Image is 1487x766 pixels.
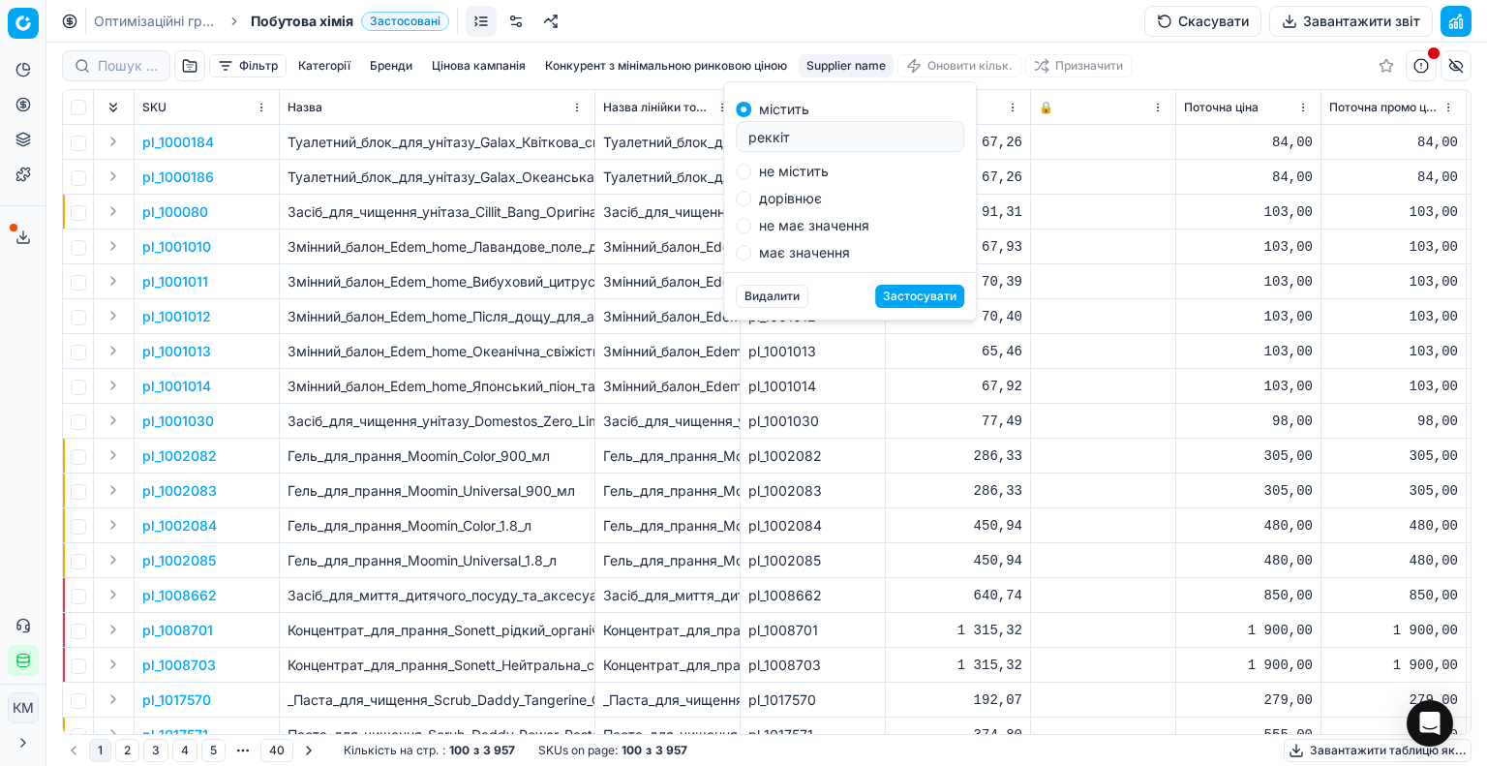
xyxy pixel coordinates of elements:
[603,307,732,326] div: Змінний_балон_Edem_home_Після_дощу_для_автоматичного_освіжувача_повітря_260_мл
[251,12,353,31] span: Побутова хімія
[759,219,869,232] label: не має значення
[894,656,1022,675] div: 1 315,32
[1284,739,1472,762] button: Завантажити таблицю як...
[1329,481,1458,501] div: 305,00
[1184,551,1313,570] div: 480,00
[142,168,214,187] button: pl_1000186
[288,621,587,640] p: Концентрат_для_прання_Sonett_рідкий_органічний_з_ефірною_олією_лаванди_5_л
[894,377,1022,396] div: 67,92
[102,722,125,746] button: Expand
[1329,586,1458,605] div: 850,00
[142,307,211,326] button: pl_1001012
[142,237,211,257] button: pl_1001010
[1039,100,1053,115] span: 🔒
[115,739,139,762] button: 2
[1329,342,1458,361] div: 103,00
[603,586,732,605] div: Засіб_для_миття_дитячого_посуду_та_аксесуарів_Suavinex_2_шт._×_500_мл_(307918)
[424,54,533,77] button: Цінова кампанія
[1407,700,1453,747] div: Open Intercom Messenger
[603,656,732,675] div: Концентрат_для_прання_Sonett_Нейтральна_серія_рідкий_органічний_5_л
[1184,237,1313,257] div: 103,00
[142,202,208,222] button: pl_100080
[1184,133,1313,152] div: 84,00
[603,516,732,536] div: Гель_для_прання_Moomin_Color_1.8_л
[538,743,618,758] span: SKUs on page :
[288,516,587,536] p: Гель_для_прання_Moomin_Color_1.8_л
[288,272,587,291] p: Змінний_балон_Edem_home_Вибуховий_цитрус_для_автоматичного_освіжувача_повітря_260_мл
[102,444,125,467] button: Expand
[603,342,732,361] div: Змінний_балон_Edem_home_Океанічна_свіжість_для_автоматичного_освіжувача_повітря_260_мл
[1184,656,1313,675] div: 1 900,00
[288,725,587,745] p: Паста_для_чищення_Scrub_Daddy_Power_Paste_Універсальна_+_губка_Scrub_Mommy_250_г
[1269,6,1433,37] button: Завантажити звіт
[102,513,125,536] button: Expand
[1329,133,1458,152] div: 84,00
[142,272,208,291] button: pl_1001011
[102,583,125,606] button: Expand
[748,690,877,710] div: pl_1017570
[102,96,125,119] button: Expand all
[1184,202,1313,222] div: 103,00
[102,165,125,188] button: Expand
[1329,656,1458,675] div: 1 900,00
[290,54,358,77] button: Категорії
[875,285,964,308] button: Застосувати
[142,516,217,536] p: pl_1002084
[799,54,894,77] button: Supplier name
[603,272,732,291] div: Змінний_балон_Edem_home_Вибуховий_цитрус_для_автоматичного_освіжувача_повітря_260_мл
[102,339,125,362] button: Expand
[1184,342,1313,361] div: 103,00
[759,103,809,116] label: містить
[288,446,587,466] p: Гель_для_прання_Moomin_Color_900_мл
[201,739,226,762] button: 5
[142,551,216,570] button: pl_1002085
[288,100,322,115] span: Назва
[603,412,732,431] div: Засіб_для_чищення_унітазу_Domestos_Zero_Limescale_антиналіт_і_антиіржа_аквамарин_750_мл
[142,133,214,152] button: pl_1000184
[288,168,587,187] p: Туалетний_блок_для_унітазу_Galax_Океанська_свіжість_110_г_(2_шт._х_55_г)
[1184,586,1313,605] div: 850,00
[1329,621,1458,640] div: 1 900,00
[8,692,39,723] button: КM
[603,133,732,152] div: Туалетний_блок_для_унітазу_Galax_Квіткова_свіжість_110_г_(2_шт._х_55_г)
[142,377,211,396] button: pl_1001014
[894,586,1022,605] div: 640,74
[748,551,877,570] div: pl_1002085
[142,412,214,431] button: pl_1001030
[94,12,449,31] nav: breadcrumb
[1329,202,1458,222] div: 103,00
[142,100,167,115] span: SKU
[102,653,125,676] button: Expand
[483,743,515,758] strong: 3 957
[297,739,320,762] button: Go to next page
[142,342,211,361] button: pl_1001013
[288,586,587,605] p: Засіб_для_миття_дитячого_посуду_та_аксесуарів_Suavinex_2_шт._×_500_мл_(307918)
[288,342,587,361] p: Змінний_балон_Edem_home_Океанічна_свіжість_для_автоматичного_освіжувача_повітря_260_мл
[102,199,125,223] button: Expand
[894,481,1022,501] div: 286,33
[603,237,732,257] div: Змінний_балон_Edem_home_Лавандове_поле_для_автоматичного_освіжувача_повітря_260_мл
[142,446,217,466] p: pl_1002082
[288,481,587,501] p: Гель_для_прання_Moomin_Universal_900_мл
[603,551,732,570] div: Гель_для_прання_Moomin_Universal_1.8_л
[102,409,125,432] button: Expand
[142,586,217,605] button: pl_1008662
[748,412,877,431] div: pl_1001030
[759,246,850,260] label: має значення
[759,165,829,178] label: не містить
[102,374,125,397] button: Expand
[142,725,208,745] button: pl_1017571
[646,743,652,758] strong: з
[603,621,732,640] div: Концентрат_для_прання_Sonett_рідкий_органічний_з_ефірною_олією_лаванди_5_л
[1184,412,1313,431] div: 98,00
[748,481,877,501] div: pl_1002083
[344,743,515,758] div: :
[1329,446,1458,466] div: 305,00
[94,12,218,31] a: Оптимізаційні групи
